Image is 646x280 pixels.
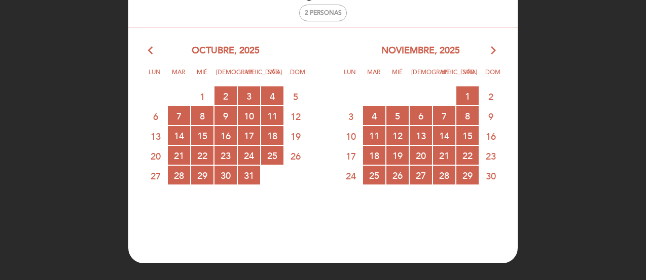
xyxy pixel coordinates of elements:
span: 14 [433,126,455,145]
span: 6 [145,107,167,126]
span: Vie [240,67,260,86]
span: Mié [192,67,212,86]
span: 11 [363,126,385,145]
span: 14 [168,126,190,145]
span: Dom [288,67,308,86]
span: Vie [435,67,455,86]
span: 21 [433,146,455,165]
span: noviembre, 2025 [381,44,460,57]
span: 21 [168,146,190,165]
span: 9 [480,107,502,126]
span: 22 [191,146,213,165]
span: 28 [433,166,455,184]
span: Mar [168,67,189,86]
span: 9 [214,106,237,125]
span: 27 [145,166,167,185]
span: 13 [145,127,167,145]
span: 7 [433,106,455,125]
span: 17 [340,146,362,165]
span: 20 [410,146,432,165]
span: Mar [364,67,384,86]
span: 1 [456,86,479,105]
i: arrow_forward_ios [489,44,498,57]
span: 19 [386,146,409,165]
span: [DEMOGRAPHIC_DATA] [216,67,236,86]
span: 15 [191,126,213,145]
span: 25 [363,166,385,184]
span: 18 [261,126,283,145]
span: Mié [387,67,408,86]
span: Lun [340,67,360,86]
span: 2 [480,87,502,106]
span: 22 [456,146,479,165]
span: 6 [410,106,432,125]
span: 25 [261,146,283,165]
span: 29 [191,166,213,184]
span: 8 [191,106,213,125]
span: Sáb [459,67,479,86]
span: 16 [214,126,237,145]
span: 2 personas [305,9,342,17]
span: 30 [214,166,237,184]
span: 20 [145,146,167,165]
span: 7 [168,106,190,125]
span: 23 [480,146,502,165]
span: 11 [261,106,283,125]
span: octubre, 2025 [192,44,260,57]
span: Dom [483,67,503,86]
span: 24 [238,146,260,165]
span: 24 [340,166,362,185]
span: 28 [168,166,190,184]
span: 19 [284,127,307,145]
span: 17 [238,126,260,145]
span: 3 [340,107,362,126]
span: 16 [480,127,502,145]
span: [DEMOGRAPHIC_DATA] [411,67,432,86]
span: 3 [238,86,260,105]
span: 10 [238,106,260,125]
span: 5 [284,87,307,106]
span: 4 [363,106,385,125]
span: 8 [456,106,479,125]
span: 29 [456,166,479,184]
span: Lun [145,67,165,86]
span: 4 [261,86,283,105]
i: arrow_back_ios [148,44,157,57]
span: Sáb [264,67,284,86]
span: 5 [386,106,409,125]
span: 12 [284,107,307,126]
span: 10 [340,127,362,145]
span: 1 [191,87,213,106]
span: 15 [456,126,479,145]
span: 2 [214,86,237,105]
span: 26 [284,146,307,165]
span: 27 [410,166,432,184]
span: 18 [363,146,385,165]
span: 31 [238,166,260,184]
span: 13 [410,126,432,145]
span: 26 [386,166,409,184]
span: 30 [480,166,502,185]
span: 12 [386,126,409,145]
span: 23 [214,146,237,165]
